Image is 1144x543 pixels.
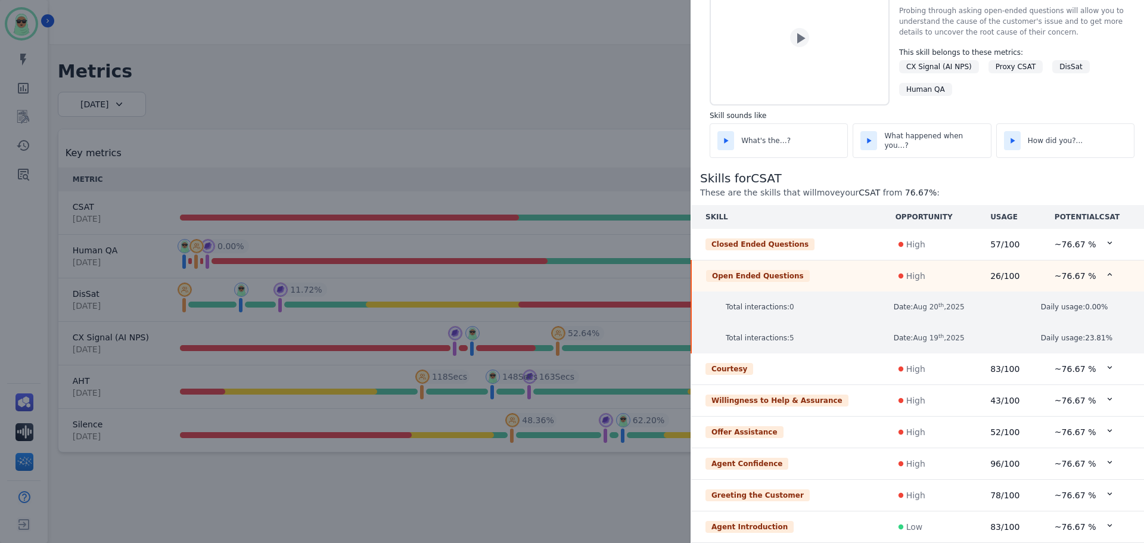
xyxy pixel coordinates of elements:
span: 26 /100 [990,271,1019,281]
p: Daily usage: 23.81 % [1041,332,1143,344]
span: CSAT [859,188,880,197]
span: Aug 19 , 2025 [913,334,964,342]
span: Aug 20 , 2025 [913,303,964,311]
div: Probing through asking open-ended questions will allow you to understand the cause of the custome... [899,5,1134,38]
span: 78 /100 [990,491,1019,500]
div: Agent Confidence [705,458,788,470]
p: High [906,489,925,501]
div: DisSat [1052,60,1090,73]
span: ~ 76.67 % [1055,489,1096,501]
span: 0 [789,303,794,311]
div: USAGE [990,212,1018,222]
p: These are the skills that will move your from : [700,187,1144,199]
div: CX Signal (AI NPS) [899,60,979,73]
span: 96 /100 [990,459,1019,468]
sup: th [938,333,944,339]
span: ~ 76.67 % [1055,363,1096,375]
div: Open Ended Questions [706,270,810,282]
div: Greeting the Customer [705,489,810,501]
span: ~ 76.67 % [1055,458,1096,470]
span: 5 [789,334,794,342]
div: Closed Ended Questions [705,238,815,250]
p: High [906,458,925,470]
p: Date: [894,301,975,313]
span: ~ 76.67 % [1055,426,1096,438]
p: High [906,363,925,375]
span: 52 /100 [990,427,1019,437]
p: High [906,238,925,250]
div: POTENTIAL CSAT [1055,212,1120,222]
span: 83 /100 [990,364,1019,374]
div: Human QA [899,83,952,96]
p: Low [906,521,923,533]
div: This skill belongs to these metrics: [899,47,1134,58]
div: Willingness to Help & Assurance [705,395,848,407]
div: Offer Assistance [705,426,784,438]
div: What's the…? [741,136,840,145]
p: Daily usage: 0.00 % [1041,301,1143,313]
p: High [906,270,925,282]
p: Total interactions: [726,301,881,313]
div: What happened when you…? [884,131,983,150]
span: ~ 76.67 % [1055,238,1096,250]
p: High [906,426,925,438]
span: 76.67 % [905,188,937,197]
div: OPPORTUNITY [896,212,953,222]
div: Agent Introduction [705,521,794,533]
span: ~ 76.67 % [1055,395,1096,407]
div: How did you?... [1028,136,1127,145]
span: ~ 76.67 % [1055,521,1096,533]
div: Courtesy [705,363,753,375]
span: ~ 76.67 % [1055,270,1096,282]
p: High [906,395,925,407]
div: SKILL [705,212,728,222]
sup: th [938,302,944,308]
span: 57 /100 [990,240,1019,249]
p: Skills for CSAT [700,170,1144,187]
div: Proxy CSAT [988,60,1043,73]
p: Total interactions: [726,332,881,344]
p: Date: [894,332,975,344]
span: 83 /100 [990,522,1019,532]
span: 43 /100 [990,396,1019,405]
div: Skill sounds like [710,110,1134,121]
